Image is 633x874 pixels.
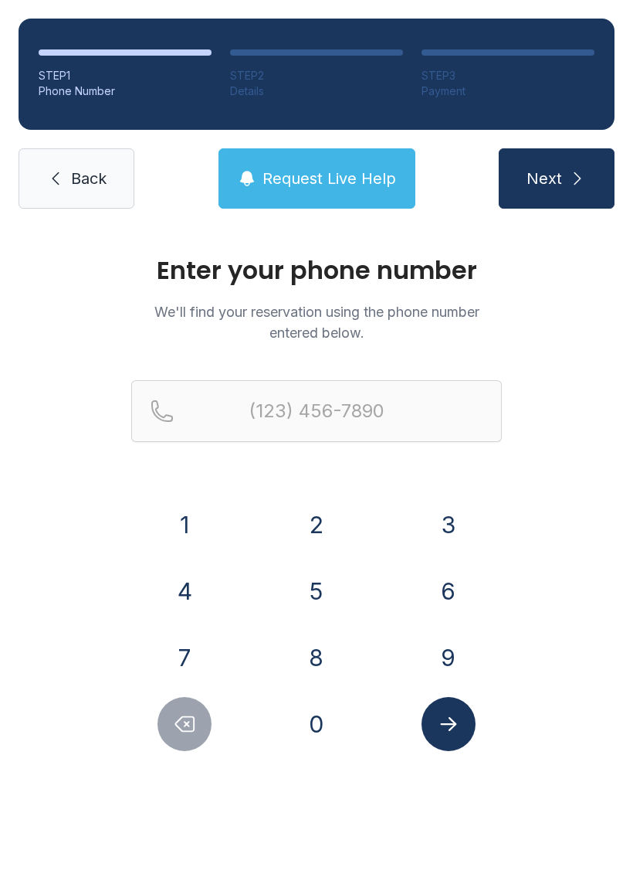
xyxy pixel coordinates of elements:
[289,697,344,751] button: 0
[230,68,403,83] div: STEP 2
[157,498,212,552] button: 1
[421,498,476,552] button: 3
[230,83,403,99] div: Details
[421,68,594,83] div: STEP 3
[157,697,212,751] button: Delete number
[262,168,396,189] span: Request Live Help
[131,380,502,442] input: Reservation phone number
[421,697,476,751] button: Submit lookup form
[421,631,476,685] button: 9
[421,564,476,618] button: 6
[131,301,502,343] p: We'll find your reservation using the phone number entered below.
[421,83,594,99] div: Payment
[289,631,344,685] button: 8
[39,68,212,83] div: STEP 1
[71,168,107,189] span: Back
[289,564,344,618] button: 5
[526,168,562,189] span: Next
[157,564,212,618] button: 4
[157,631,212,685] button: 7
[131,258,502,283] h1: Enter your phone number
[289,498,344,552] button: 2
[39,83,212,99] div: Phone Number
